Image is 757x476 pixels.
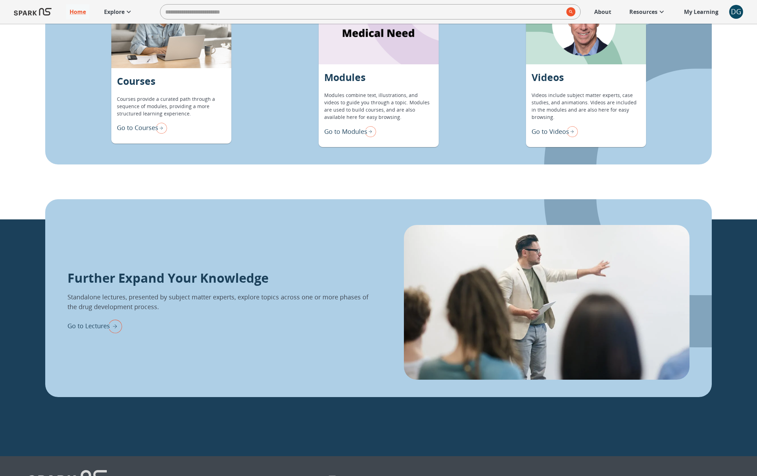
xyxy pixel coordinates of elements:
[324,70,366,84] p: Modules
[324,91,433,121] p: Modules combine text, illustrations, and videos to guide you through a topic. Modules are used to...
[117,123,158,132] p: Go to Courses
[324,124,376,139] div: Go to Modules
[564,124,578,139] img: right arrow
[404,225,690,379] img: lectures_info-nRWO3baA.webp
[532,70,564,84] p: Videos
[729,5,743,19] button: account of current user
[729,5,743,19] div: DG
[591,4,615,19] a: About
[67,292,369,312] p: Standalone lectures, presented by subject matter experts, explore topics across one or more phase...
[324,127,367,136] p: Go to Modules
[105,317,122,335] img: right arrow
[532,124,578,139] div: Go to Videos
[564,5,575,19] button: search
[67,321,110,331] p: Go to Lectures
[680,4,722,19] a: My Learning
[153,121,167,135] img: right arrow
[626,4,669,19] a: Resources
[629,8,658,16] p: Resources
[532,91,640,121] p: Videos include subject matter experts, case studies, and animations. Videos are included in the m...
[101,4,136,19] a: Explore
[104,8,125,16] p: Explore
[117,121,167,135] div: Go to Courses
[362,124,376,139] img: right arrow
[532,127,569,136] p: Go to Videos
[70,8,86,16] p: Home
[594,8,611,16] p: About
[14,3,51,20] img: Logo of SPARK at Stanford
[66,4,89,19] a: Home
[684,8,718,16] p: My Learning
[67,317,122,335] div: Go to Lectures
[117,95,226,117] p: Courses provide a curated path through a sequence of modules, providing a more structured learnin...
[67,269,269,287] p: Further Expand Your Knowledge
[117,74,156,88] p: Courses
